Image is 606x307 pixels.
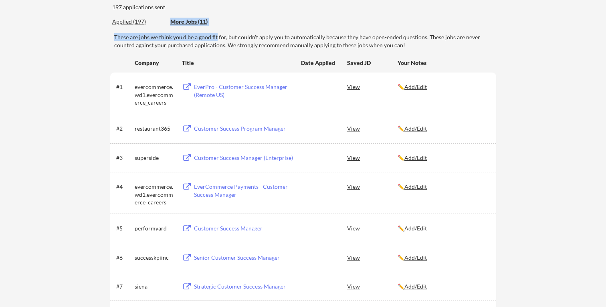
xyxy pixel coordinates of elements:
[135,125,175,133] div: restaurant365
[398,83,489,91] div: ✏️
[135,59,175,67] div: Company
[170,18,229,26] div: More Jobs (11)
[347,150,398,165] div: View
[116,283,132,291] div: #7
[135,224,175,232] div: performyard
[404,183,427,190] u: Add/Edit
[398,154,489,162] div: ✏️
[116,224,132,232] div: #5
[404,254,427,261] u: Add/Edit
[194,183,293,198] div: EverCommerce Payments - Customer Success Manager
[135,183,175,206] div: evercommerce.wd1.evercommerce_careers
[347,250,398,265] div: View
[404,154,427,161] u: Add/Edit
[404,283,427,290] u: Add/Edit
[347,55,398,70] div: Saved JD
[398,59,489,67] div: Your Notes
[182,59,293,67] div: Title
[114,33,496,49] div: These are jobs we think you'd be a good fit for, but couldn't apply you to automatically because ...
[347,79,398,94] div: View
[170,18,229,26] div: These are job applications we think you'd be a good fit for, but couldn't apply you to automatica...
[404,83,427,90] u: Add/Edit
[398,224,489,232] div: ✏️
[194,254,293,262] div: Senior Customer Success Manager
[301,59,336,67] div: Date Applied
[347,279,398,293] div: View
[116,254,132,262] div: #6
[116,125,132,133] div: #2
[404,225,427,232] u: Add/Edit
[116,183,132,191] div: #4
[398,254,489,262] div: ✏️
[347,121,398,135] div: View
[347,221,398,235] div: View
[194,154,293,162] div: Customer Success Manager (Enterprise)
[112,18,164,26] div: Applied (197)
[112,3,267,11] div: 197 applications sent
[112,18,164,26] div: These are all the jobs you've been applied to so far.
[347,179,398,194] div: View
[135,283,175,291] div: siena
[116,83,132,91] div: #1
[135,254,175,262] div: successkpiinc
[404,125,427,132] u: Add/Edit
[194,125,293,133] div: Customer Success Program Manager
[194,283,293,291] div: Strategic Customer Success Manager
[116,154,132,162] div: #3
[194,224,293,232] div: Customer Success Manager
[398,283,489,291] div: ✏️
[135,154,175,162] div: superside
[194,83,293,99] div: EverPro - Customer Success Manager (Remote US)
[398,183,489,191] div: ✏️
[398,125,489,133] div: ✏️
[135,83,175,107] div: evercommerce.wd1.evercommerce_careers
